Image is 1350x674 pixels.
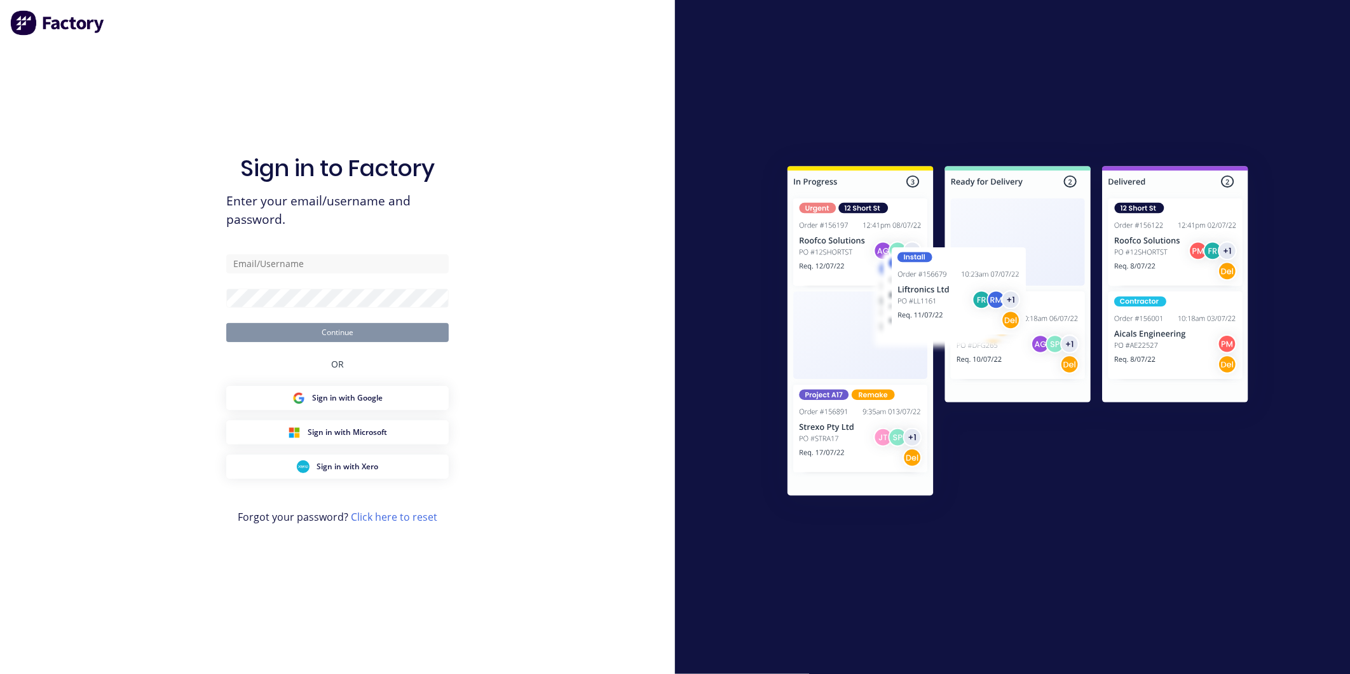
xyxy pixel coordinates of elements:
span: Sign in with Xero [317,461,379,472]
span: Sign in with Microsoft [308,427,388,438]
img: Google Sign in [292,392,305,404]
img: Xero Sign in [297,460,310,473]
span: Enter your email/username and password. [226,192,449,229]
div: OR [331,342,344,386]
a: Click here to reset [351,510,437,524]
h1: Sign in to Factory [240,155,435,182]
button: Continue [226,323,449,342]
img: Sign in [760,141,1276,526]
span: Forgot your password? [238,509,437,525]
img: Factory [10,10,106,36]
input: Email/Username [226,254,449,273]
button: Xero Sign inSign in with Xero [226,455,449,479]
span: Sign in with Google [313,392,383,404]
img: Microsoft Sign in [288,426,301,439]
button: Microsoft Sign inSign in with Microsoft [226,420,449,444]
button: Google Sign inSign in with Google [226,386,449,410]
